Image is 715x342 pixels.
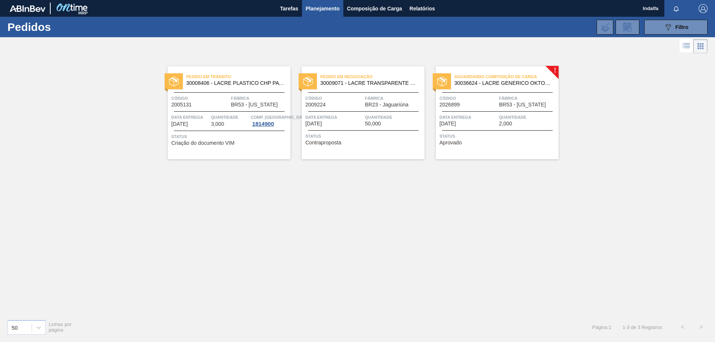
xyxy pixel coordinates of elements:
button: Filtro [644,20,708,35]
span: 10/09/2025 [171,121,188,127]
button: < [673,318,692,336]
span: Fábrica [365,95,423,102]
div: 1814900 [251,121,275,127]
span: Planejamento [306,4,340,13]
span: Contraproposta [305,140,341,146]
span: Criação do documento VIM [171,140,235,146]
img: status [303,77,313,86]
span: 3,000 [211,121,224,127]
span: Pedido em Negociação [320,73,425,80]
span: 16/09/2025 [305,121,322,127]
span: Data entrega [305,114,363,121]
span: 50,000 [365,121,381,127]
a: !statusAguardando Composição de Carga30036624 - LACRE GENERICO OKTOBERFESTCódigo2026899FábricaBR5... [425,66,559,159]
span: Tarefas [280,4,298,13]
span: 2026899 [439,102,460,108]
span: BR23 - Jaguariúna [365,102,409,108]
span: BR53 - Colorado [499,102,546,108]
span: 2009224 [305,102,326,108]
span: Código [439,95,497,102]
span: Composição de Carga [347,4,402,13]
span: Pedido em Trânsito [186,73,290,80]
span: Quantidade [499,114,557,121]
span: Código [305,95,363,102]
span: Comp. Carga [251,114,308,121]
a: Comp. [GEOGRAPHIC_DATA]1814900 [251,114,289,127]
span: 2,000 [499,121,512,127]
span: Status [171,133,289,140]
span: Filtro [676,24,689,30]
button: > [692,318,711,336]
img: Logout [699,4,708,13]
img: TNhmsLtSVTkK8tSr43FrP2fwEKptu5GPRR3wAAAABJRU5ErkJggg== [10,5,45,12]
a: statusPedido em Negociação30009071 - LACRE TRANSPARENTE BIBCódigo2009224FábricaBR23 - JaguariúnaD... [290,66,425,159]
div: Solicitação de Revisão de Pedidos [616,20,639,35]
span: 2005131 [171,102,192,108]
span: Quantidade [211,114,249,121]
button: Notificações [664,3,688,14]
h1: Pedidos [7,23,119,31]
span: 30008406 - LACRE PLASTICO CHP PATAGONIA [186,80,285,86]
span: Aprovado [439,140,462,146]
span: Fábrica [231,95,289,102]
img: status [169,77,179,86]
span: Código [171,95,229,102]
div: Visão em Cards [693,39,708,53]
div: Visão em Lista [680,39,693,53]
span: Relatórios [410,4,435,13]
span: Status [439,132,557,140]
img: status [437,77,447,86]
span: Quantidade [365,114,423,121]
span: Status [305,132,423,140]
a: statusPedido em Trânsito30008406 - LACRE PLASTICO CHP PATAGONIACódigo2005131FábricaBR53 - [US_STA... [156,66,290,159]
span: 1 - 3 de 3 Registros [623,325,662,330]
div: 50 [12,324,18,330]
span: Página : 1 [592,325,611,330]
span: Fábrica [499,95,557,102]
span: Data entrega [171,114,209,121]
span: Data entrega [439,114,497,121]
span: Aguardando Composição de Carga [454,73,559,80]
span: 30009071 - LACRE TRANSPARENTE BIB [320,80,419,86]
span: BR53 - Colorado [231,102,278,108]
span: 23/09/2025 [439,121,456,127]
span: 30036624 - LACRE GENERICO OKTOBERFEST [454,80,553,86]
span: Linhas por página [49,322,72,333]
div: Importar Negociações dos Pedidos [597,20,613,35]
